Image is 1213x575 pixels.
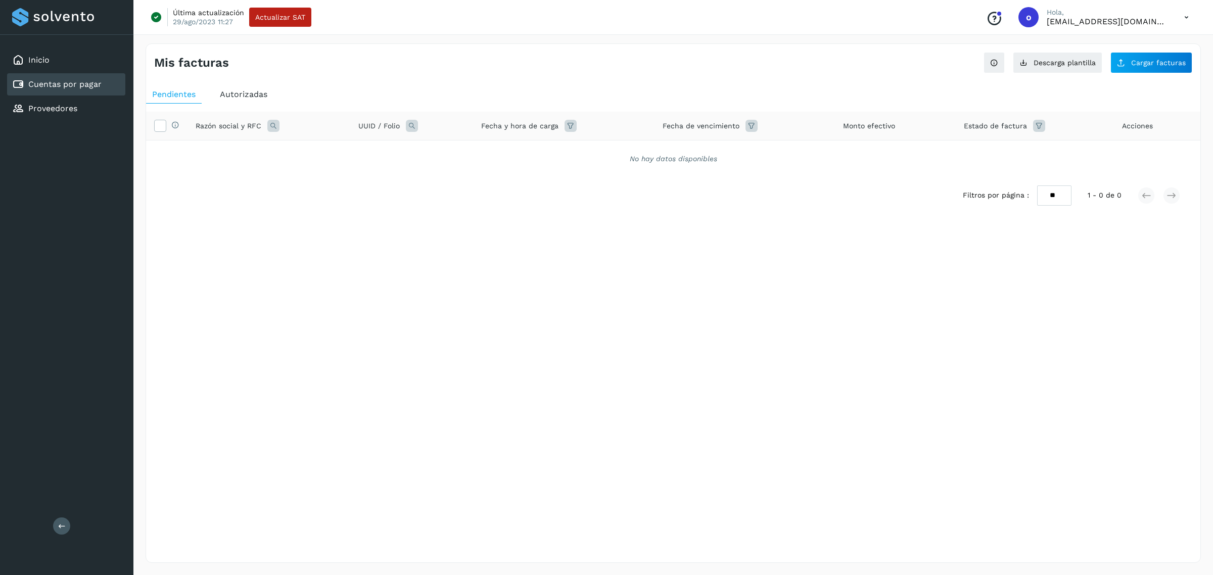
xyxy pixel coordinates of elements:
p: orlando@rfllogistics.com.mx [1047,17,1168,26]
span: Acciones [1122,121,1153,131]
p: Hola, [1047,8,1168,17]
div: Cuentas por pagar [7,73,125,95]
button: Descarga plantilla [1013,52,1102,73]
span: Razón social y RFC [196,121,261,131]
p: Última actualización [173,8,244,17]
span: Filtros por página : [963,190,1029,201]
a: Inicio [28,55,50,65]
span: Pendientes [152,89,196,99]
div: No hay datos disponibles [159,154,1187,164]
p: 29/ago/2023 11:27 [173,17,233,26]
span: Fecha y hora de carga [481,121,558,131]
a: Cuentas por pagar [28,79,102,89]
span: Cargar facturas [1131,59,1186,66]
span: Descarga plantilla [1034,59,1096,66]
h4: Mis facturas [154,56,229,70]
div: Inicio [7,49,125,71]
button: Actualizar SAT [249,8,311,27]
a: Proveedores [28,104,77,113]
span: 1 - 0 de 0 [1088,190,1122,201]
span: Fecha de vencimiento [663,121,739,131]
span: UUID / Folio [358,121,400,131]
span: Autorizadas [220,89,267,99]
span: Monto efectivo [843,121,895,131]
button: Cargar facturas [1110,52,1192,73]
span: Estado de factura [964,121,1027,131]
span: Actualizar SAT [255,14,305,21]
div: Proveedores [7,98,125,120]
